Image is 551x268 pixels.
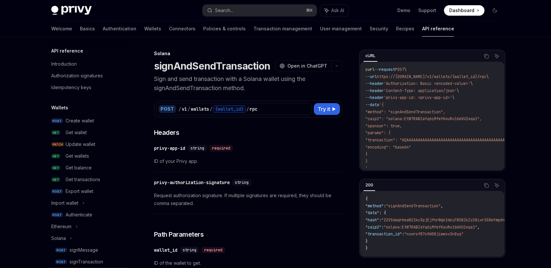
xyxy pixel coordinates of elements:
h5: Wallets [51,104,68,112]
span: : [381,225,384,230]
div: signTransaction [69,258,103,266]
div: Authorization signatures [51,72,103,80]
img: dark logo [51,6,92,15]
span: : [402,231,404,237]
span: GET [51,154,60,159]
h1: signAndSendTransaction [154,60,270,72]
span: PATCH [51,142,64,147]
a: GETGet balance [46,162,130,174]
span: --header [365,81,384,86]
span: 'Authorization: Basic <encoded-value>' [384,81,470,86]
span: --header [365,95,384,100]
a: User management [320,21,362,37]
div: Create wallet [66,117,94,125]
a: Idempotency keys [46,82,130,93]
div: POST [159,105,176,113]
span: "solana:EtWTRABZaYq6iMfeYKouRu166VU2xqa1" [384,225,477,230]
span: "method" [365,203,384,209]
div: v1 [182,106,187,112]
a: Policies & controls [203,21,246,37]
button: Open in ChatGPT [275,60,331,71]
span: string [191,146,204,151]
a: Recipes [396,21,414,37]
a: GETGet wallets [46,150,130,162]
h5: API reference [51,47,83,55]
a: Wallets [144,21,161,37]
span: --data [365,102,379,107]
span: --url [365,74,377,79]
span: } [365,239,368,244]
a: Welcome [51,21,72,37]
span: Headers [154,128,179,137]
span: \ [457,88,459,93]
span: Try it [318,105,330,113]
div: Import wallet [51,199,78,207]
span: ID of your Privy app. [154,157,342,165]
div: rpc [250,106,257,112]
div: Update wallet [66,140,95,148]
span: GET [51,130,60,135]
div: required [209,145,233,151]
span: POST [55,248,67,253]
a: Introduction [46,58,130,70]
button: Copy the contents from the code block [482,181,491,190]
span: string [235,180,249,185]
span: "signAndSendTransaction" [386,203,441,209]
span: \ [404,67,406,72]
a: POSTsignMessage [46,244,130,256]
a: Connectors [169,21,195,37]
span: "nyorsf87s9d08jimesv3n8yq" [404,231,464,237]
span: Dashboard [449,7,474,14]
button: Try it [314,103,340,115]
button: Toggle dark mode [490,5,500,16]
div: Solana [154,50,342,57]
span: "params": { [365,130,390,135]
div: Get balance [66,164,92,172]
div: privy-app-id [154,145,185,151]
div: wallet_id [154,247,177,253]
span: POST [51,189,63,194]
span: curl [365,67,375,72]
a: POSTCreate wallet [46,115,130,127]
div: / [178,106,181,112]
a: Transaction management [253,21,312,37]
span: --header [365,88,384,93]
div: Get wallet [66,129,87,136]
a: POSTsignTransaction [46,256,130,268]
span: "encoding": "base64" [365,145,411,150]
span: ' [365,166,368,171]
div: / [188,106,190,112]
span: "data" [365,210,379,215]
span: \ [486,74,489,79]
span: --request [375,67,395,72]
span: } [365,151,368,157]
div: / [246,106,249,112]
span: , [441,203,443,209]
span: POST [51,213,63,217]
span: } [365,159,368,164]
a: GETGet transactions [46,174,130,185]
div: Idempotency keys [51,84,91,91]
a: Support [418,7,436,14]
a: POSTAuthenticate [46,209,130,221]
span: } [365,245,368,251]
div: required [202,247,225,253]
div: wallets [191,106,209,112]
div: Ethereum [51,223,71,230]
a: Authentication [103,21,136,37]
a: Authorization signatures [46,70,130,82]
a: Basics [80,21,95,37]
div: Export wallet [66,187,93,195]
div: {wallet_id} [213,105,246,113]
a: POSTExport wallet [46,185,130,197]
div: Introduction [51,60,77,68]
span: Path Parameters [154,230,204,239]
button: Copy the contents from the code block [482,52,491,60]
span: ⌘ K [306,8,313,13]
span: "transaction_id" [365,231,402,237]
span: ID of the wallet to get. [154,259,342,267]
span: 'privy-app-id: <privy-app-id>' [384,95,452,100]
span: : [379,217,381,223]
span: : { [379,210,386,215]
span: "method": "signAndSendTransaction", [365,109,445,115]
